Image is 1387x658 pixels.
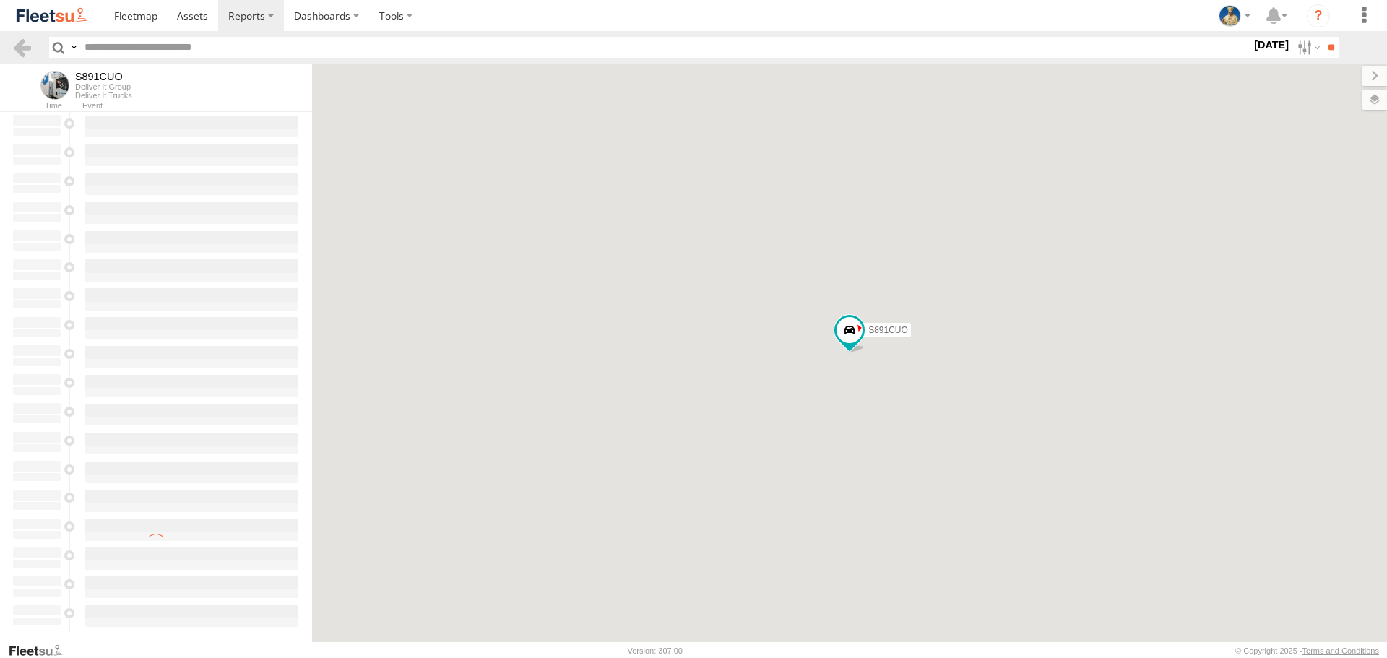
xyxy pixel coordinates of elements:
label: [DATE] [1251,37,1292,53]
span: S891CUO [868,324,908,334]
div: Time [12,103,62,110]
div: Version: 307.00 [628,646,683,655]
label: Search Filter Options [1292,37,1323,58]
i: ? [1307,4,1330,27]
div: Matt Draper [1214,5,1256,27]
a: Visit our Website [8,644,74,658]
img: fleetsu-logo-horizontal.svg [14,6,90,25]
div: Deliver It Group [75,82,132,91]
a: Terms and Conditions [1302,646,1379,655]
div: Event [82,103,312,110]
div: Deliver It Trucks [75,91,132,100]
div: © Copyright 2025 - [1235,646,1379,655]
label: Search Query [68,37,79,58]
div: S891CUO - View Asset History [75,71,132,82]
a: Back to previous Page [12,37,33,58]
